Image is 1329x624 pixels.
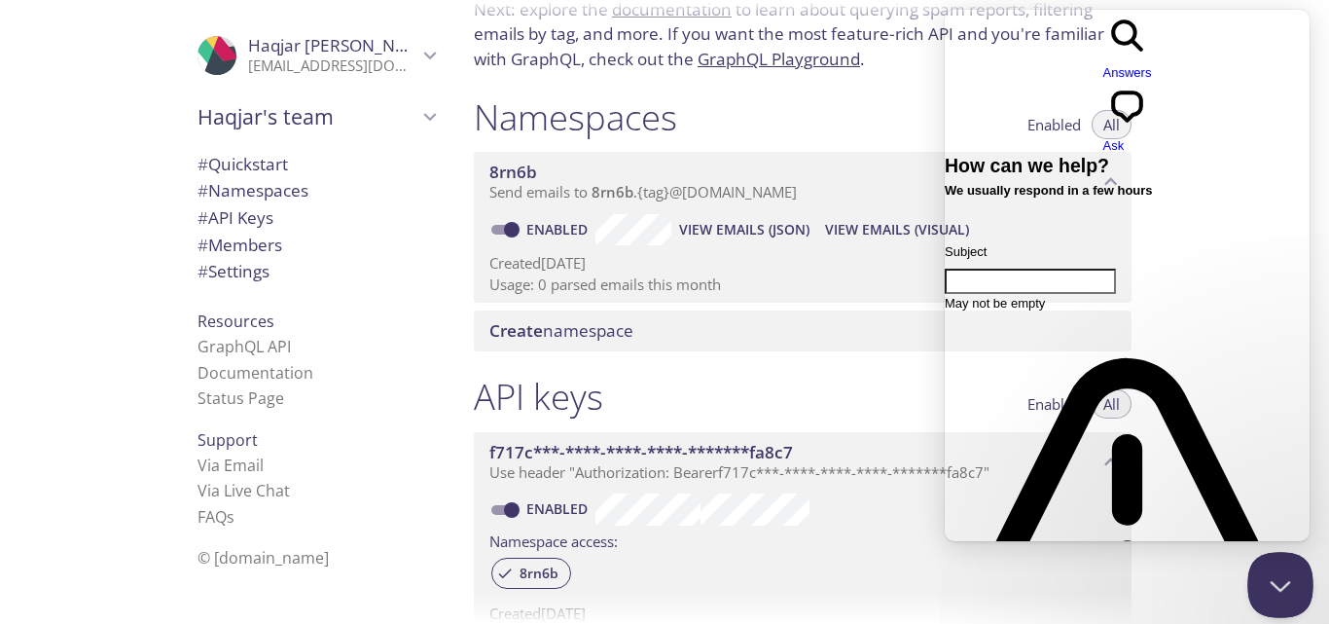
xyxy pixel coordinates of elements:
iframe: Help Scout Beacon - Live Chat, Contact Form, and Knowledge Base [945,10,1310,541]
span: s [227,506,234,528]
span: # [198,153,208,175]
a: Enabled [523,220,595,239]
span: 8rn6b [592,182,633,202]
span: Create [489,319,543,342]
span: Support [198,429,258,451]
span: # [198,234,208,256]
div: Namespaces [182,177,450,204]
div: Create namespace [474,311,1131,351]
label: Namespace access: [489,526,618,554]
span: View Emails (Visual) [825,218,969,241]
div: Quickstart [182,151,450,178]
span: © [DOMAIN_NAME] [198,547,329,569]
a: Via Live Chat [198,480,290,501]
span: # [198,260,208,282]
p: Created [DATE] [489,253,1116,274]
span: Send emails to . {tag} @[DOMAIN_NAME] [489,182,797,202]
a: Status Page [198,387,284,409]
span: 8rn6b [508,565,570,582]
span: Resources [198,311,274,332]
p: [EMAIL_ADDRESS][DOMAIN_NAME] [248,56,417,76]
div: Team Settings [182,258,450,285]
div: Members [182,232,450,259]
span: API Keys [198,206,273,229]
span: 8rn6b [489,161,537,183]
div: Haqjar salmi [182,23,450,88]
span: Settings [198,260,269,282]
div: 8rn6b [491,558,571,589]
span: Haqjar [PERSON_NAME] [248,34,436,56]
a: Enabled [523,499,595,518]
h1: Namespaces [474,95,677,139]
div: Haqjar's team [182,92,450,142]
div: API Keys [182,204,450,232]
a: FAQ [198,506,234,528]
span: # [198,206,208,229]
span: namespace [489,319,633,342]
iframe: Help Scout Beacon - Close [1247,552,1313,618]
p: Usage: 0 parsed emails this month [489,275,1116,295]
span: # [198,179,208,202]
span: Namespaces [198,179,308,202]
span: Members [198,234,282,256]
a: GraphQL Playground [698,48,860,70]
a: Via Email [198,455,264,476]
button: View Emails (JSON) [671,214,817,245]
a: Documentation [198,362,313,384]
button: View Emails (Visual) [817,214,977,245]
a: GraphQL API [198,336,291,357]
span: View Emails (JSON) [679,218,809,241]
span: Haqjar's team [198,103,417,130]
span: Quickstart [198,153,288,175]
div: 8rn6b namespace [474,152,1131,212]
h1: API keys [474,375,603,419]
